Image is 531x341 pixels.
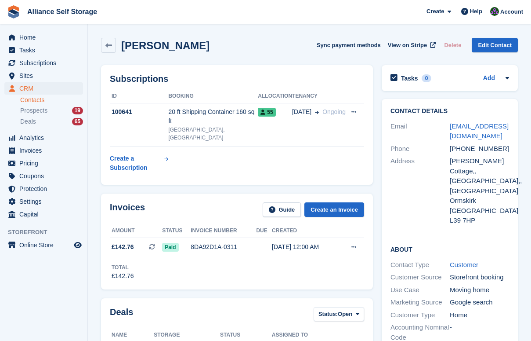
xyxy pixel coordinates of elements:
div: Storefront booking [450,272,509,282]
div: Use Case [390,285,450,295]
span: Pricing [19,157,72,169]
span: Open [338,310,352,319]
a: menu [4,157,83,169]
div: Ormskirk [450,196,509,206]
a: menu [4,31,83,44]
span: 55 [258,108,275,117]
span: Create [426,7,444,16]
span: Sites [19,70,72,82]
span: [DATE] [292,107,311,117]
a: Preview store [72,240,83,250]
a: Deals 65 [20,117,83,126]
a: Edit Contact [472,38,518,52]
img: stora-icon-8386f47178a22dfd0bd8f6a31ec36ba5ce8667c1dd55bd0f319d3a0aa187defe.svg [7,5,20,18]
th: Invoice number [191,224,256,238]
div: Email [390,121,450,141]
span: Paid [162,243,178,252]
th: Amount [110,224,162,238]
div: Create a Subscription [110,154,163,172]
div: Contact Type [390,260,450,270]
div: [DATE] 12:00 AM [272,242,338,252]
div: Google search [450,297,509,308]
div: [PERSON_NAME] Cottage,, [GEOGRAPHIC_DATA],, [GEOGRAPHIC_DATA] [450,156,509,196]
a: Guide [263,202,301,217]
div: [GEOGRAPHIC_DATA], [GEOGRAPHIC_DATA] [168,126,258,142]
button: Delete [441,38,465,52]
span: Status: [318,310,338,319]
span: Coupons [19,170,72,182]
a: Create an Invoice [304,202,364,217]
div: [PHONE_NUMBER] [450,144,509,154]
div: L39 7HP [450,216,509,226]
div: Phone [390,144,450,154]
h2: Invoices [110,202,145,217]
a: menu [4,183,83,195]
span: View on Stripe [388,41,427,50]
div: [GEOGRAPHIC_DATA] [450,206,509,216]
a: Create a Subscription [110,150,168,176]
h2: [PERSON_NAME] [121,40,210,51]
a: [EMAIL_ADDRESS][DOMAIN_NAME] [450,122,509,140]
th: Due [256,224,272,238]
div: 8DA92D1A-0311 [191,242,256,252]
a: menu [4,57,83,69]
span: Tasks [19,44,72,56]
h2: Tasks [401,74,418,82]
span: Capital [19,208,72,220]
span: Help [470,7,482,16]
span: £142.76 [112,242,134,252]
span: Storefront [8,228,87,237]
span: Deals [20,117,36,126]
h2: Subscriptions [110,74,364,84]
h2: About [390,245,509,253]
span: Settings [19,195,72,208]
a: menu [4,208,83,220]
div: Customer Source [390,272,450,282]
div: 20 ft Shipping Container 160 sq ft [168,107,258,126]
a: menu [4,144,83,157]
span: Account [500,7,523,16]
span: Ongoing [322,108,346,115]
div: Address [390,156,450,226]
img: Romilly Norton [490,7,499,16]
div: Home [450,310,509,320]
a: menu [4,239,83,251]
div: Customer Type [390,310,450,320]
th: Status [162,224,191,238]
button: Status: Open [314,307,364,322]
a: View on Stripe [384,38,437,52]
button: Sync payment methods [317,38,381,52]
a: Alliance Self Storage [24,4,101,19]
div: 100641 [110,107,168,117]
span: CRM [19,82,72,95]
span: Analytics [19,132,72,144]
span: Home [19,31,72,44]
th: Allocation [258,89,292,103]
th: Booking [168,89,258,103]
div: 19 [72,107,83,114]
a: Customer [450,261,478,268]
a: menu [4,70,83,82]
th: Tenancy [292,89,346,103]
a: menu [4,132,83,144]
a: Prospects 19 [20,106,83,115]
a: Add [483,73,495,84]
span: Online Store [19,239,72,251]
div: 0 [422,74,432,82]
span: Invoices [19,144,72,157]
a: menu [4,82,83,95]
h2: Contact Details [390,108,509,115]
a: menu [4,170,83,182]
div: £142.76 [112,271,134,281]
h2: Deals [110,307,133,323]
div: Marketing Source [390,297,450,308]
span: Protection [19,183,72,195]
span: Prospects [20,106,47,115]
div: 65 [72,118,83,125]
th: ID [110,89,168,103]
span: Subscriptions [19,57,72,69]
div: Moving home [450,285,509,295]
div: Total [112,264,134,271]
th: Created [272,224,338,238]
a: Contacts [20,96,83,104]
